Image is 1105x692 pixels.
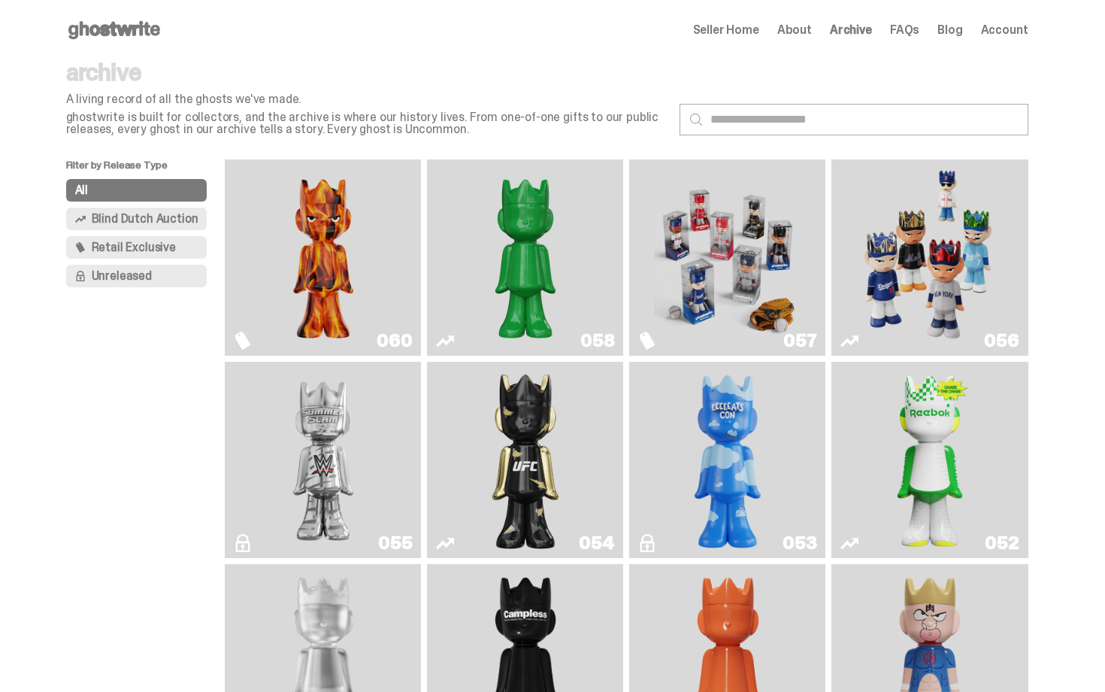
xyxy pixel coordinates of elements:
[66,265,207,287] button: Unreleased
[984,332,1019,350] div: 056
[985,534,1019,552] div: 052
[856,165,1004,350] img: Game Face (2025)
[783,332,816,350] div: 057
[66,236,207,259] button: Retail Exclusive
[840,165,1019,350] a: Game Face (2025)
[436,368,614,552] a: Ruby
[66,208,207,230] button: Blind Dutch Auction
[66,60,668,84] p: archive
[250,368,397,552] img: I Was There SummerSlam
[638,165,816,350] a: Game Face (2025)
[66,179,207,202] button: All
[92,270,152,282] span: Unreleased
[92,241,176,253] span: Retail Exclusive
[981,24,1028,36] a: Account
[580,332,614,350] div: 058
[66,159,226,179] p: Filter by Release Type
[234,368,412,552] a: I Was There SummerSlam
[378,534,412,552] div: 055
[92,213,198,225] span: Blind Dutch Auction
[66,111,668,135] p: ghostwrite is built for collectors, and the archive is where our history lives. From one-of-one g...
[654,165,801,350] img: Game Face (2025)
[436,165,614,350] a: Schrödinger's ghost: Sunday Green
[777,24,812,36] a: About
[890,368,970,552] img: Court Victory
[937,24,962,36] a: Blog
[452,165,599,350] img: Schrödinger's ghost: Sunday Green
[250,165,397,350] img: Always On Fire
[783,534,816,552] div: 053
[693,24,759,36] a: Seller Home
[486,368,565,552] img: Ruby
[890,24,919,36] a: FAQs
[688,368,767,552] img: ghooooost
[579,534,614,552] div: 054
[638,368,816,552] a: ghooooost
[377,332,412,350] div: 060
[234,165,412,350] a: Always On Fire
[840,368,1019,552] a: Court Victory
[75,184,89,196] span: All
[66,93,668,105] p: A living record of all the ghosts we've made.
[830,24,872,36] a: Archive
